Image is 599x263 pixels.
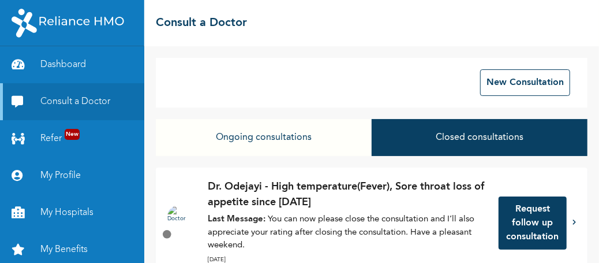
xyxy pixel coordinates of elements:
strong: Last Message: [208,215,265,224]
span: New [65,129,80,140]
p: You can now please close the consultation and I’ll also appreciate your rating after closing the ... [208,213,487,253]
button: New Consultation [480,69,570,96]
button: Request follow up consultation [499,197,567,250]
img: RelianceHMO's Logo [12,9,124,38]
img: Doctor [167,205,190,228]
button: Closed consultations [372,119,587,156]
h2: Consult a Doctor [156,14,247,32]
p: Dr. Odejayi - High temperature(Fever), Sore throat loss of appetite since [DATE] [208,179,487,210]
button: Ongoing consultations [156,119,372,156]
